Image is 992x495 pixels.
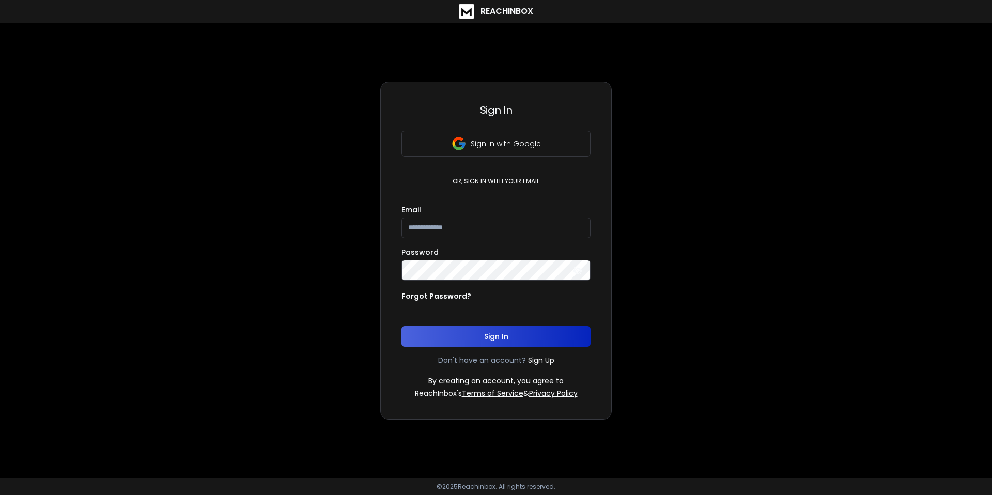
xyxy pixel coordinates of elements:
[462,388,523,398] a: Terms of Service
[448,177,544,185] p: or, sign in with your email
[401,291,471,301] p: Forgot Password?
[401,131,591,157] button: Sign in with Google
[471,138,541,149] p: Sign in with Google
[459,4,474,19] img: logo
[529,388,578,398] a: Privacy Policy
[528,355,554,365] a: Sign Up
[428,376,564,386] p: By creating an account, you agree to
[481,5,533,18] h1: ReachInbox
[401,326,591,347] button: Sign In
[415,388,578,398] p: ReachInbox's &
[459,4,533,19] a: ReachInbox
[438,355,526,365] p: Don't have an account?
[401,249,439,256] label: Password
[401,103,591,117] h3: Sign In
[401,206,421,213] label: Email
[437,483,555,491] p: © 2025 Reachinbox. All rights reserved.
